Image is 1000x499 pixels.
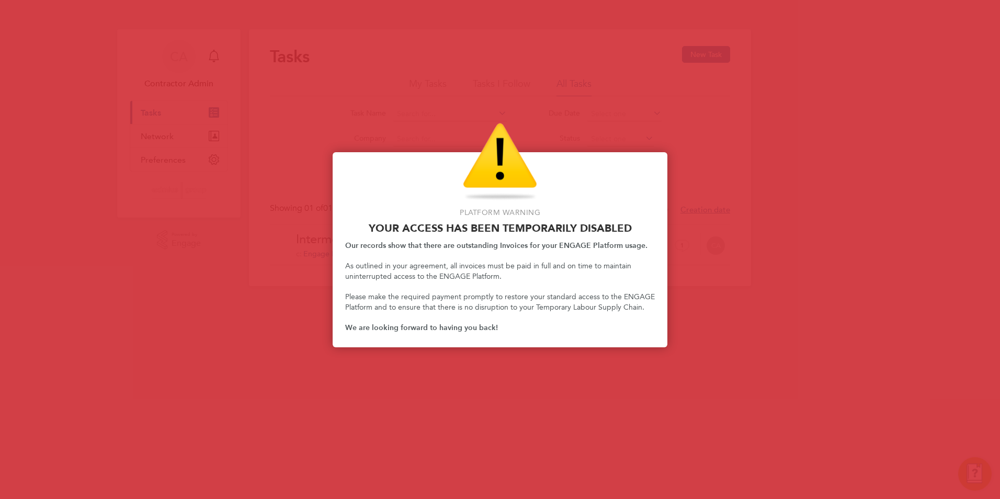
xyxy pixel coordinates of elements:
[333,152,667,348] div: Access Disabled
[345,323,498,332] strong: We are looking forward to having you back!
[345,222,655,234] p: YOUR ACCESS HAS BEEN TEMPORARILY DISABLED
[345,292,655,312] p: Please make the required payment promptly to restore your standard access to the ENGA﻿GE Platform...
[463,123,537,201] img: Warning Icon
[345,241,647,250] strong: Our records show that there are outstanding Invoices for your ENGAGE Platform usage.
[345,261,655,281] p: As outlined in your agreement, all invoices must be paid in full and on time to maintain uninterr...
[345,208,655,218] p: Platform Warning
